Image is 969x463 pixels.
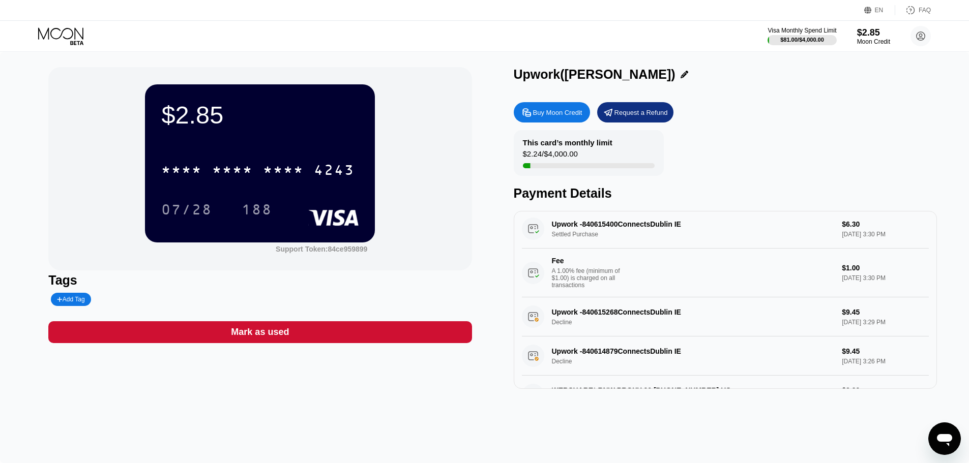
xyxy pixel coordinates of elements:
[276,245,367,253] div: Support Token: 84ce959899
[276,245,367,253] div: Support Token:84ce959899
[514,186,937,201] div: Payment Details
[314,163,355,179] div: 4243
[161,101,359,129] div: $2.85
[552,257,623,265] div: Fee
[875,7,884,14] div: EN
[597,102,673,122] div: Request a Refund
[768,27,836,45] div: Visa Monthly Spend Limit$81.00/$4,000.00
[780,37,824,43] div: $81.00 / $4,000.00
[231,326,289,338] div: Mark as used
[514,67,676,82] div: Upwork([PERSON_NAME])
[857,27,890,38] div: $2.85
[242,203,272,219] div: 188
[523,149,578,163] div: $2.24 / $4,000.00
[161,203,212,219] div: 07/28
[552,267,628,289] div: A 1.00% fee (minimum of $1.00) is charged on all transactions
[522,249,929,297] div: FeeA 1.00% fee (minimum of $1.00) is charged on all transactions$1.00[DATE] 3:30 PM
[928,422,961,455] iframe: Button to launch messaging window
[57,296,84,303] div: Add Tag
[514,102,590,122] div: Buy Moon Credit
[523,138,612,147] div: This card’s monthly limit
[614,108,668,117] div: Request a Refund
[234,197,280,222] div: 188
[154,197,220,222] div: 07/28
[919,7,931,14] div: FAQ
[51,293,91,306] div: Add Tag
[842,274,928,282] div: [DATE] 3:30 PM
[895,5,931,15] div: FAQ
[857,27,890,45] div: $2.85Moon Credit
[48,273,472,288] div: Tags
[768,27,836,34] div: Visa Monthly Spend Limit
[842,264,928,272] div: $1.00
[533,108,582,117] div: Buy Moon Credit
[857,38,890,45] div: Moon Credit
[864,5,895,15] div: EN
[48,321,472,343] div: Mark as used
